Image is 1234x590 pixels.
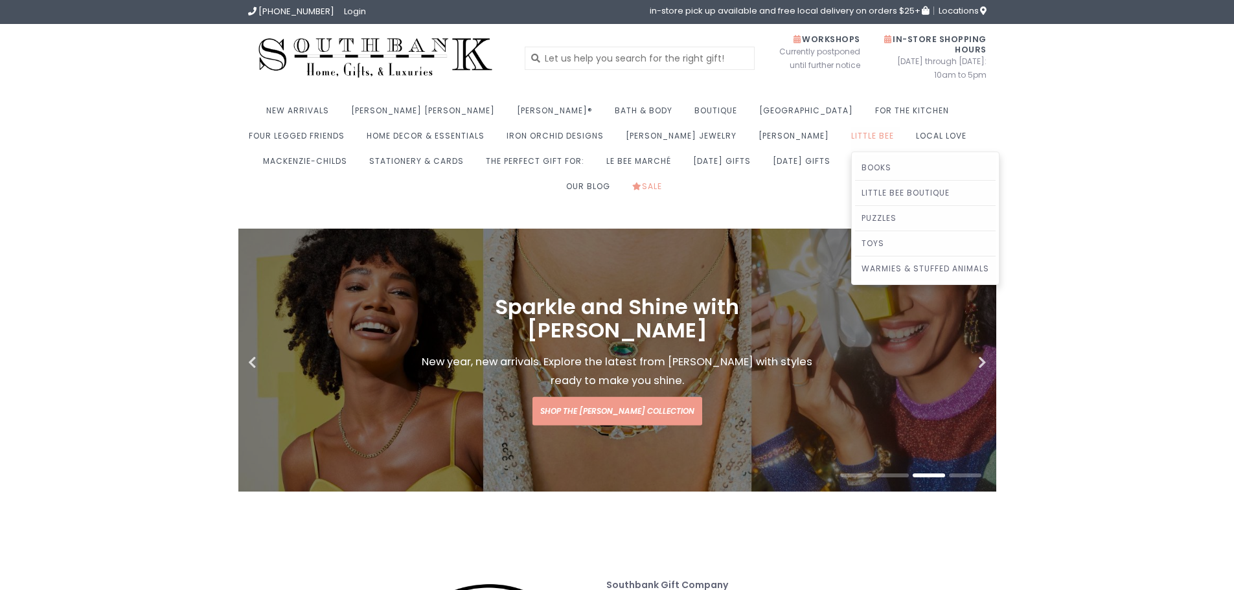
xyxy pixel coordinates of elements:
[532,397,702,425] a: Shop the [PERSON_NAME] Collection
[855,155,996,180] a: Books
[759,102,860,127] a: [GEOGRAPHIC_DATA]
[916,127,973,152] a: Local Love
[351,102,501,127] a: [PERSON_NAME] [PERSON_NAME]
[922,356,987,369] button: Next
[517,102,599,127] a: [PERSON_NAME]®
[650,6,929,15] span: in-store pick up available and free local delivery on orders $25+
[759,127,836,152] a: [PERSON_NAME]
[763,45,860,72] span: Currently postponed until further notice
[913,473,945,477] button: 3 of 4
[248,5,334,17] a: [PHONE_NUMBER]
[369,152,470,177] a: Stationery & Cards
[606,152,678,177] a: Le Bee Marché
[875,102,955,127] a: For the Kitchen
[855,231,996,256] a: Toys
[258,5,334,17] span: [PHONE_NUMBER]
[632,177,668,203] a: Sale
[939,5,987,17] span: Locations
[248,356,313,369] button: Previous
[248,34,503,82] img: Southbank Gift Company -- Home, Gifts, and Luxuries
[367,127,491,152] a: Home Decor & Essentials
[693,152,757,177] a: [DATE] Gifts
[266,102,336,127] a: New Arrivals
[794,34,860,45] span: Workshops
[615,102,679,127] a: Bath & Body
[507,127,610,152] a: Iron Orchid Designs
[884,34,987,55] span: In-Store Shopping Hours
[525,47,755,70] input: Let us help you search for the right gift!
[855,206,996,231] a: Puzzles
[344,5,366,17] a: Login
[880,54,987,82] span: [DATE] through [DATE]: 10am to 5pm
[876,473,909,477] button: 2 of 4
[773,152,837,177] a: [DATE] Gifts
[263,152,354,177] a: MacKenzie-Childs
[949,473,981,477] button: 4 of 4
[566,177,617,203] a: Our Blog
[855,256,996,281] a: Warmies & Stuffed Animals
[418,295,817,341] h1: Sparkle and Shine with [PERSON_NAME]
[249,127,351,152] a: Four Legged Friends
[422,354,812,388] span: New year, new arrivals. Explore the latest from [PERSON_NAME] with styles ready to make you shine.
[851,127,900,152] a: Little Bee
[933,6,987,15] a: Locations
[840,473,873,477] button: 1 of 4
[855,181,996,205] a: Little Bee Boutique
[626,127,743,152] a: [PERSON_NAME] Jewelry
[694,102,744,127] a: Boutique
[486,152,591,177] a: The perfect gift for:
